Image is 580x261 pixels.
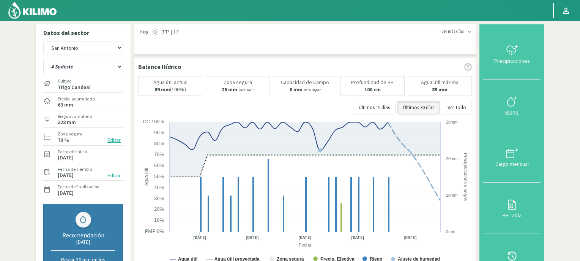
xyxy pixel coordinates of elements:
div: Carga mensual [485,161,538,167]
small: Para llegar [304,88,321,92]
text: 20% [154,206,164,212]
p: Profundidad de BH [351,80,394,85]
text: 30% [154,196,164,201]
b: 26 mm [222,86,237,93]
label: Cultivo [58,78,91,84]
label: Zona segura [58,130,82,137]
text: 50% [154,173,164,179]
label: Fecha de siembra [58,166,93,173]
text: 70% [154,151,164,157]
label: 63 mm [58,102,73,107]
text: PMP 0% [145,228,164,234]
button: BH Tabla [483,183,541,234]
text: [DATE] [193,235,206,240]
text: 40% [154,185,164,190]
text: [DATE] [246,235,259,240]
strong: 37º [162,28,170,35]
text: [DATE] [351,235,364,240]
label: 328 mm [58,120,76,125]
text: 10% [154,217,164,223]
text: CC 100% [143,119,164,124]
text: Agua útil [144,168,149,186]
label: Fecha de inicio [58,148,87,155]
button: Riego [483,80,541,131]
span: Ver más días [441,28,464,35]
p: Agua útil máxima [421,80,459,85]
button: Últimos 15 días [353,101,396,115]
text: 10mm [446,193,458,197]
text: 30mm [446,120,458,124]
label: [DATE] [58,173,74,178]
button: Carga mensual [483,131,541,183]
text: 20mm [446,156,458,161]
b: 89 mm [154,86,170,93]
p: Agua útil actual [153,80,188,85]
img: Kilimo [8,1,57,19]
p: (100%) [154,87,186,92]
small: Para salir [238,88,254,92]
span: | [171,28,172,36]
text: 80% [154,141,164,146]
p: Balance Hídrico [138,62,181,71]
text: 90% [154,130,164,135]
button: Últimos 30 días [397,101,440,115]
b: 0 mm [290,86,303,93]
button: Editar [105,171,123,180]
label: Fecha de finalización [58,183,99,190]
button: Ver Todo [442,101,472,115]
text: 0mm [446,229,455,234]
button: Precipitaciones [483,28,541,80]
p: Zona segura [224,80,252,85]
p: Capacidad de Campo [281,80,329,85]
b: 100 cm [364,86,381,93]
b: 89 mm [432,86,448,93]
div: BH Tabla [485,213,538,218]
text: Precipitaciones y riegos [463,153,468,201]
text: 60% [154,162,164,168]
label: Precip. acumulada [58,95,95,102]
span: 13º [172,28,180,36]
label: [DATE] [58,191,74,196]
div: Precipitaciones [485,58,538,64]
text: Fecha [299,242,312,248]
p: Datos del sector [43,28,123,37]
div: [DATE] [51,239,115,245]
button: Editar [105,136,123,145]
text: [DATE] [298,235,312,240]
label: [DATE] [58,155,74,160]
text: [DATE] [403,235,417,240]
label: Trigo Candeal [58,85,91,90]
div: Riego [485,110,538,115]
label: 70 % [58,138,69,143]
div: Recomendación [51,231,115,239]
label: Riego acumulado [58,113,92,120]
span: Hoy [138,28,148,36]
